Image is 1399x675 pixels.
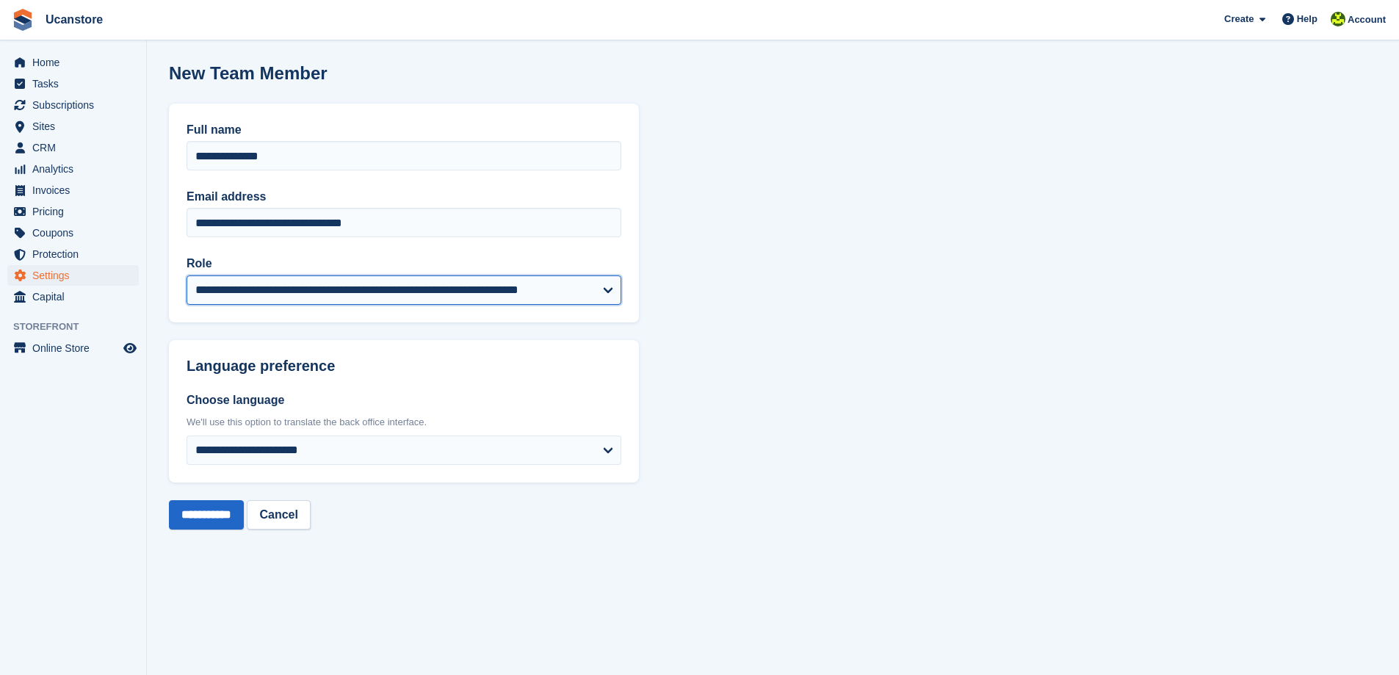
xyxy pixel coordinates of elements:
[32,338,120,358] span: Online Store
[187,188,621,206] label: Email address
[187,255,621,272] label: Role
[7,52,139,73] a: menu
[32,286,120,307] span: Capital
[32,265,120,286] span: Settings
[187,415,621,430] div: We'll use this option to translate the back office interface.
[7,265,139,286] a: menu
[32,73,120,94] span: Tasks
[7,159,139,179] a: menu
[32,201,120,222] span: Pricing
[7,286,139,307] a: menu
[187,391,621,409] label: Choose language
[7,95,139,115] a: menu
[32,116,120,137] span: Sites
[7,244,139,264] a: menu
[1331,12,1345,26] img: John Johns
[12,9,34,31] img: stora-icon-8386f47178a22dfd0bd8f6a31ec36ba5ce8667c1dd55bd0f319d3a0aa187defe.svg
[40,7,109,32] a: Ucanstore
[7,137,139,158] a: menu
[32,52,120,73] span: Home
[32,159,120,179] span: Analytics
[247,500,310,530] a: Cancel
[32,223,120,243] span: Coupons
[32,244,120,264] span: Protection
[32,137,120,158] span: CRM
[7,116,139,137] a: menu
[32,180,120,201] span: Invoices
[32,95,120,115] span: Subscriptions
[7,180,139,201] a: menu
[187,358,621,375] h2: Language preference
[1297,12,1317,26] span: Help
[13,320,146,334] span: Storefront
[187,121,621,139] label: Full name
[169,63,328,83] h1: New Team Member
[1348,12,1386,27] span: Account
[121,339,139,357] a: Preview store
[7,201,139,222] a: menu
[7,73,139,94] a: menu
[7,223,139,243] a: menu
[1224,12,1254,26] span: Create
[7,338,139,358] a: menu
